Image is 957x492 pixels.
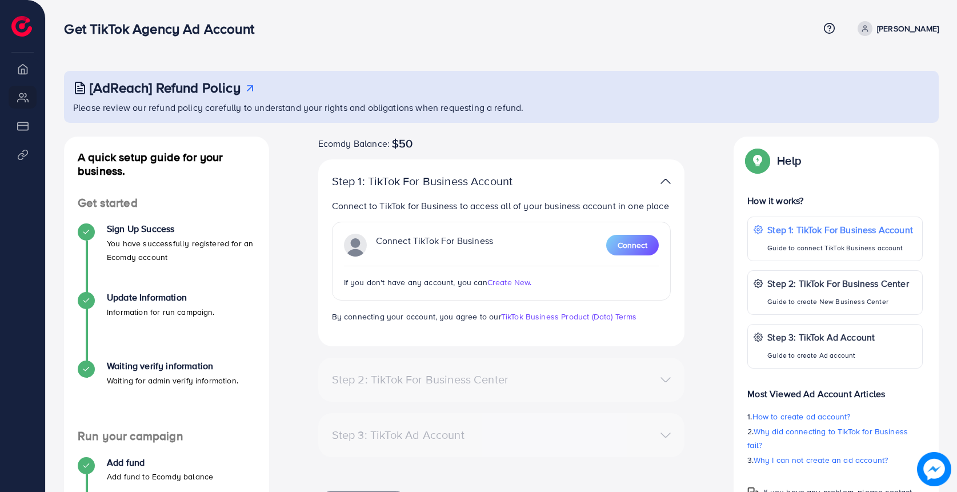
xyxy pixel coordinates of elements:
span: Why did connecting to TikTok for Business fail? [747,426,908,451]
a: [PERSON_NAME] [853,21,939,36]
p: Step 1: TikTok For Business Account [332,174,552,188]
li: Sign Up Success [64,223,269,292]
p: 3. [747,453,923,467]
p: Step 3: TikTok Ad Account [767,330,875,344]
h4: Add fund [107,457,213,468]
p: By connecting your account, you agree to our [332,310,671,323]
li: Waiting verify information [64,361,269,429]
img: TikTok partner [660,173,671,190]
p: Guide to connect TikTok Business account [767,241,913,255]
h3: [AdReach] Refund Policy [90,79,241,96]
p: [PERSON_NAME] [877,22,939,35]
p: Connect TikTok For Business [376,234,493,257]
span: Create New. [487,277,532,288]
span: How to create ad account? [752,411,851,422]
span: If you don't have any account, you can [344,277,487,288]
h4: Update Information [107,292,215,303]
h4: Get started [64,196,269,210]
h3: Get TikTok Agency Ad Account [64,21,263,37]
p: You have successfully registered for an Ecomdy account [107,237,255,264]
p: Guide to create Ad account [767,349,875,362]
h4: Run your campaign [64,429,269,443]
p: Most Viewed Ad Account Articles [747,378,923,401]
p: Step 2: TikTok For Business Center [767,277,908,290]
h4: Sign Up Success [107,223,255,234]
p: Step 1: TikTok For Business Account [767,223,913,237]
span: $50 [392,137,413,150]
p: Add fund to Ecomdy balance [107,470,213,483]
img: logo [11,16,32,37]
span: Connect [618,239,647,251]
h4: A quick setup guide for your business. [64,150,269,178]
p: Help [777,154,801,167]
button: Connect [606,235,659,255]
p: Guide to create New Business Center [767,295,908,309]
li: Update Information [64,292,269,361]
p: Please review our refund policy carefully to understand your rights and obligations when requesti... [73,101,932,114]
span: Ecomdy Balance: [318,137,390,150]
p: 2. [747,425,923,452]
img: image [917,452,951,486]
p: How it works? [747,194,923,207]
p: Waiting for admin verify information. [107,374,238,387]
span: Why I can not create an ad account? [754,454,888,466]
p: 1. [747,410,923,423]
img: Popup guide [747,150,768,171]
h4: Waiting verify information [107,361,238,371]
img: TikTok partner [344,234,367,257]
a: TikTok Business Product (Data) Terms [501,311,637,322]
p: Connect to TikTok for Business to access all of your business account in one place [332,199,671,213]
p: Information for run campaign. [107,305,215,319]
